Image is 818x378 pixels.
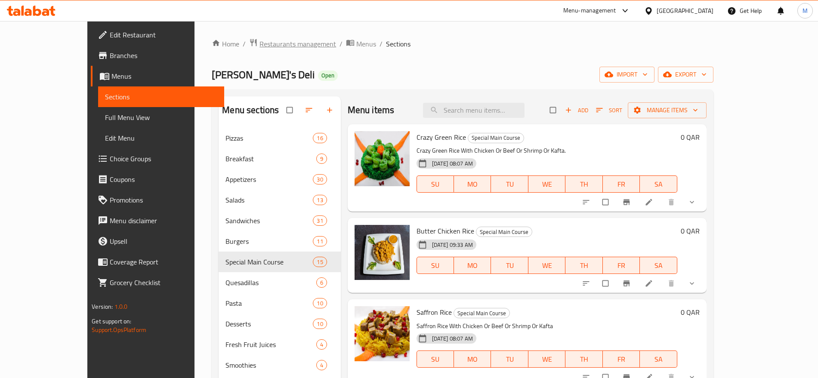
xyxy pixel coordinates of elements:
span: SU [420,259,451,272]
span: Desserts [225,319,313,329]
div: Quesadillas6 [219,272,340,293]
div: items [316,154,327,164]
span: Open [318,72,338,79]
span: WE [532,259,562,272]
button: import [599,67,654,83]
div: Appetizers30 [219,169,340,190]
span: WE [532,353,562,366]
span: FR [606,353,636,366]
svg: Show Choices [688,279,696,288]
span: TU [494,178,525,191]
span: Add item [563,104,590,117]
span: Edit Restaurant [110,30,217,40]
div: Special Main Course15 [219,252,340,272]
a: Full Menu View [98,107,224,128]
span: Special Main Course [468,133,524,143]
button: show more [682,193,703,212]
button: MO [454,350,491,368]
span: M [803,6,808,15]
button: export [658,67,713,83]
h6: 0 QAR [681,225,700,237]
a: Edit menu item [645,198,655,206]
a: Promotions [91,190,224,210]
div: items [313,215,327,226]
div: items [313,257,327,267]
span: Get support on: [92,316,131,327]
span: MO [457,353,488,366]
span: Full Menu View [105,112,217,123]
a: Branches [91,45,224,66]
span: SA [643,178,673,191]
button: Add [563,104,590,117]
span: Sort items [590,104,628,117]
span: Saffron Rice [417,306,452,319]
span: Promotions [110,195,217,205]
span: Select to update [597,194,615,210]
div: Menu-management [563,6,616,16]
span: Select to update [597,275,615,292]
li: / [340,39,343,49]
span: SA [643,259,673,272]
span: Edit Menu [105,133,217,143]
a: Menus [91,66,224,86]
span: TH [569,259,599,272]
div: items [313,319,327,329]
button: TU [491,350,528,368]
div: Sandwiches [225,215,313,226]
span: [PERSON_NAME]'s Deli [212,65,315,84]
div: Special Main Course [468,133,524,143]
div: Smoothies [225,360,316,370]
button: FR [603,175,640,193]
span: 16 [313,134,326,142]
span: MO [457,259,488,272]
button: Sort [594,104,624,117]
span: Grocery Checklist [110,277,217,288]
span: 1.0.0 [114,301,128,312]
div: items [316,277,327,288]
img: Crazy Green Rice [355,131,410,186]
span: Version: [92,301,113,312]
span: Restaurants management [259,39,336,49]
span: Burgers [225,236,313,246]
a: Menu disclaimer [91,210,224,231]
button: TH [565,350,602,368]
div: items [313,298,327,308]
p: Crazy Green Rice With Chicken Or Beef Or Shrimp Or Kafta. [417,145,677,156]
nav: breadcrumb [212,38,713,49]
div: Pizzas16 [219,128,340,148]
h6: 0 QAR [681,306,700,318]
a: Sections [98,86,224,107]
span: WE [532,178,562,191]
a: Menus [346,38,376,49]
button: sort-choices [577,193,597,212]
span: FR [606,259,636,272]
span: Coverage Report [110,257,217,267]
div: Pizzas [225,133,313,143]
button: Add section [320,101,341,120]
div: Breakfast [225,154,316,164]
button: MO [454,257,491,274]
div: items [313,174,327,184]
div: [GEOGRAPHIC_DATA] [657,6,713,15]
h6: 0 QAR [681,131,700,143]
img: Saffron Rice [355,306,410,361]
span: Fresh Fruit Juices [225,339,316,350]
li: / [243,39,246,49]
span: 31 [313,217,326,225]
span: [DATE] 08:07 AM [429,335,476,343]
a: Coverage Report [91,252,224,272]
span: Quesadillas [225,277,316,288]
button: SU [417,350,454,368]
span: import [606,69,648,80]
span: Special Main Course [225,257,313,267]
span: Special Main Course [454,308,509,318]
div: items [313,195,327,205]
button: delete [662,193,682,212]
div: Fresh Fruit Juices4 [219,334,340,355]
button: FR [603,257,640,274]
div: Salads [225,195,313,205]
span: 10 [313,299,326,307]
